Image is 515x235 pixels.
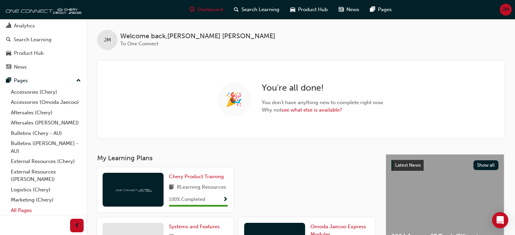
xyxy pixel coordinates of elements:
[8,185,84,195] a: Logistics (Chery)
[114,186,152,193] img: oneconnect
[8,167,84,185] a: External Resources ([PERSON_NAME])
[184,3,229,17] a: guage-iconDashboard
[234,5,239,14] span: search-icon
[6,37,11,43] span: search-icon
[177,183,226,192] span: 8 Learning Resources
[8,138,84,156] a: Bulletins ([PERSON_NAME] - AU)
[298,6,328,14] span: Product Hub
[104,36,111,44] span: JM
[3,33,84,46] a: Search Learning
[3,47,84,60] a: Product Hub
[290,5,295,14] span: car-icon
[14,77,28,85] div: Pages
[285,3,333,17] a: car-iconProduct Hub
[8,87,84,97] a: Accessories (Chery)
[365,3,397,17] a: pages-iconPages
[6,64,11,70] span: news-icon
[8,108,84,118] a: Aftersales (Chery)
[8,97,84,108] a: Accessories (Omoda Jaecoo)
[14,49,44,57] div: Product Hub
[3,74,84,87] button: Pages
[14,22,35,30] div: Analytics
[492,212,508,228] div: Open Intercom Messenger
[333,3,365,17] a: news-iconNews
[169,183,174,192] span: book-icon
[190,5,195,14] span: guage-icon
[97,154,375,162] h3: My Learning Plans
[241,6,279,14] span: Search Learning
[473,160,499,170] button: Show all
[3,20,84,32] a: Analytics
[346,6,359,14] span: News
[169,196,205,204] span: 100 % Completed
[6,23,11,29] span: chart-icon
[3,61,84,73] a: News
[502,6,509,14] span: JM
[120,41,158,47] span: To One Connect
[8,128,84,139] a: Bulletins (Chery - AU)
[339,5,344,14] span: news-icon
[223,197,228,203] span: Show Progress
[262,83,384,93] h2: You ' re all done!
[378,6,392,14] span: Pages
[6,50,11,56] span: car-icon
[262,106,384,114] span: Why not
[223,195,228,204] button: Show Progress
[76,76,81,85] span: up-icon
[226,96,242,103] span: 🎉
[14,36,51,44] div: Search Learning
[169,223,222,231] a: Systems and Features
[229,3,285,17] a: search-iconSearch Learning
[197,6,223,14] span: Dashboard
[14,63,27,71] div: News
[3,3,81,16] img: oneconnect
[169,224,220,230] span: Systems and Features
[391,160,498,171] a: Latest NewsShow all
[169,173,224,180] span: Chery Product Training
[500,4,512,16] button: JM
[262,99,384,107] span: You don ' t have anything new to complete right now.
[370,5,375,14] span: pages-icon
[6,78,11,84] span: pages-icon
[8,205,84,216] a: All Pages
[74,221,80,230] span: prev-icon
[169,173,227,181] a: Chery Product Training
[120,32,275,40] span: Welcome back , [PERSON_NAME] [PERSON_NAME]
[8,118,84,128] a: Aftersales ([PERSON_NAME])
[8,156,84,167] a: External Resources (Chery)
[281,107,342,113] a: see what else is available?
[395,162,421,168] span: Latest News
[8,195,84,205] a: Marketing (Chery)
